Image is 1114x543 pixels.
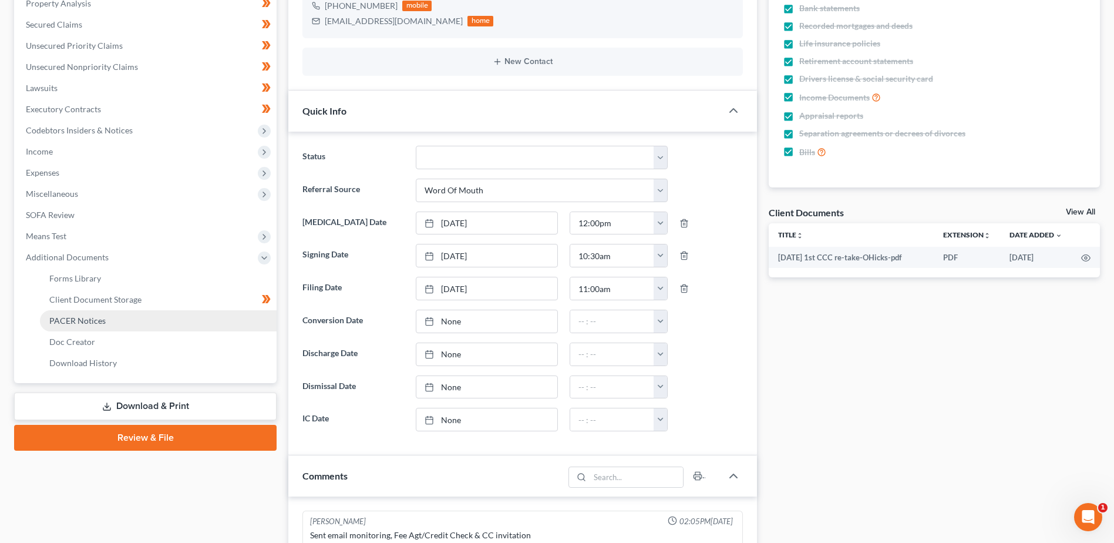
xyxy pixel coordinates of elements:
label: IC Date [297,408,409,431]
span: Unsecured Priority Claims [26,41,123,51]
a: View All [1066,208,1095,216]
td: PDF [934,247,1000,268]
label: Dismissal Date [297,376,409,399]
a: None [416,310,557,333]
input: -- : -- [570,408,654,431]
span: Separation agreements or decrees of divorces [799,128,965,139]
span: Bills [799,146,815,158]
span: Forms Library [49,273,101,283]
div: [PERSON_NAME] [310,516,366,527]
a: Doc Creator [40,331,277,353]
div: [EMAIL_ADDRESS][DOMAIN_NAME] [325,15,463,27]
span: Client Document Storage [49,294,142,304]
label: [MEDICAL_DATA] Date [297,212,409,235]
input: Search... [590,467,683,487]
span: Recorded mortgages and deeds [799,20,913,32]
a: Extensionunfold_more [943,230,991,239]
a: PACER Notices [40,310,277,331]
a: Review & File [14,425,277,451]
td: [DATE] 1st CCC re-take-OHicks-pdf [769,247,934,268]
span: Doc Creator [49,337,95,347]
a: None [416,376,557,398]
span: PACER Notices [49,316,106,326]
a: Date Added expand_more [1009,230,1062,239]
div: Client Documents [769,206,844,219]
a: Lawsuits [16,78,277,99]
span: Executory Contracts [26,104,101,114]
i: expand_more [1055,232,1062,239]
a: Executory Contracts [16,99,277,120]
span: Comments [302,470,348,481]
input: -- : -- [570,376,654,398]
span: 02:05PM[DATE] [679,516,733,527]
span: Life insurance policies [799,38,880,49]
td: [DATE] [1000,247,1072,268]
span: 1 [1098,503,1108,512]
a: SOFA Review [16,205,277,226]
span: Unsecured Nonpriority Claims [26,62,138,72]
input: -- : -- [570,212,654,234]
iframe: Intercom live chat [1074,503,1102,531]
span: Income [26,146,53,156]
i: unfold_more [796,232,803,239]
span: Means Test [26,231,66,241]
a: Unsecured Nonpriority Claims [16,56,277,78]
input: -- : -- [570,244,654,267]
input: -- : -- [570,343,654,366]
span: Income Documents [799,92,870,103]
label: Discharge Date [297,343,409,366]
a: [DATE] [416,277,557,300]
span: Drivers license & social security card [799,73,933,85]
label: Referral Source [297,179,409,202]
span: Lawsuits [26,83,58,93]
label: Conversion Date [297,310,409,333]
button: New Contact [312,57,733,66]
a: [DATE] [416,212,557,234]
span: Expenses [26,167,59,177]
a: Forms Library [40,268,277,289]
div: home [467,16,493,26]
i: unfold_more [984,232,991,239]
a: Secured Claims [16,14,277,35]
a: Client Document Storage [40,289,277,310]
a: Download & Print [14,393,277,420]
a: [DATE] [416,244,557,267]
span: Quick Info [302,105,346,116]
span: Retirement account statements [799,55,913,67]
label: Status [297,146,409,169]
span: Miscellaneous [26,189,78,199]
label: Signing Date [297,244,409,267]
a: Unsecured Priority Claims [16,35,277,56]
span: Appraisal reports [799,110,863,122]
a: Download History [40,353,277,374]
input: -- : -- [570,277,654,300]
a: Titleunfold_more [778,230,803,239]
span: Download History [49,358,117,368]
label: Filing Date [297,277,409,300]
span: Additional Documents [26,252,109,262]
div: mobile [402,1,432,11]
span: Secured Claims [26,19,82,29]
a: None [416,343,557,366]
input: -- : -- [570,310,654,333]
span: Bank statements [799,2,860,14]
div: Sent email monitoring, Fee Agt/Credit Check & CC invitation [310,529,735,541]
a: None [416,408,557,431]
span: SOFA Review [26,210,75,220]
span: Codebtors Insiders & Notices [26,125,133,135]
